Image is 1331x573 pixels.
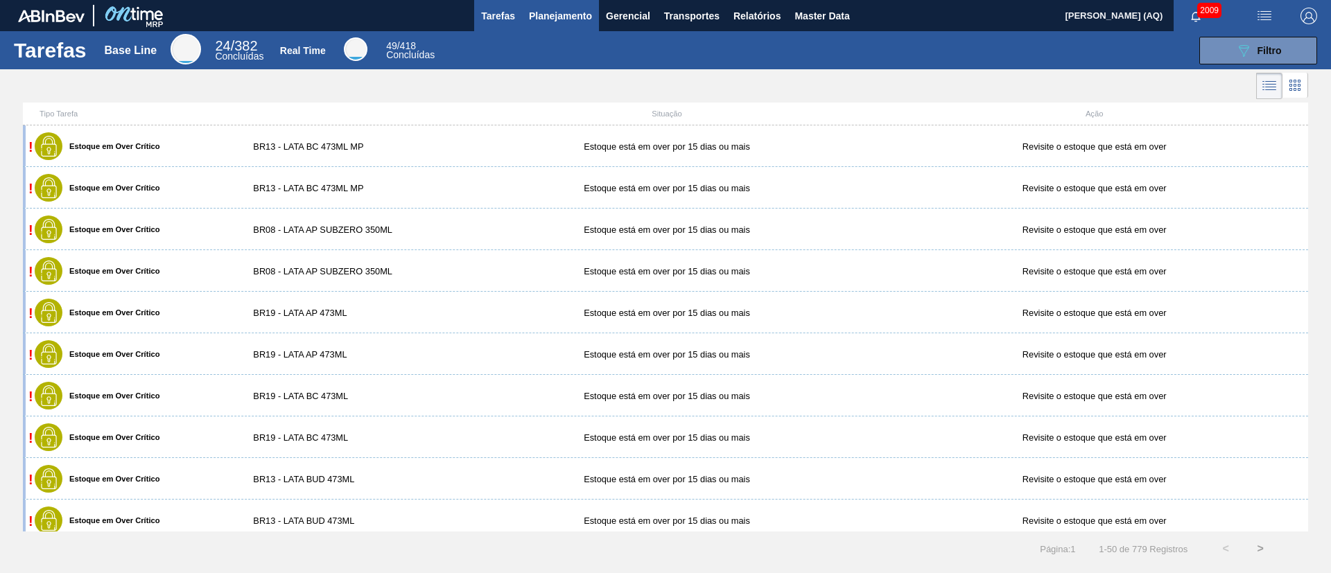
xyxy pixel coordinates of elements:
div: Estoque está em over por 15 dias ou mais [453,349,881,360]
span: Gerencial [606,8,650,24]
div: BR19 - LATA AP 473ML [239,349,453,360]
div: BR19 - LATA BC 473ML [239,432,453,443]
div: Tipo Tarefa [26,109,239,118]
span: 49 [386,40,397,51]
h1: Tarefas [14,42,87,58]
span: Concluídas [215,51,263,62]
button: < [1208,531,1243,566]
button: Notificações [1174,6,1218,26]
span: / 418 [386,40,416,51]
span: ! [28,306,33,321]
div: BR08 - LATA AP SUBZERO 350ML [239,266,453,276]
div: Revisite o estoque que está em over [880,266,1308,276]
div: Base Line [171,34,201,64]
img: Logout [1300,8,1317,24]
div: Estoque está em over por 15 dias ou mais [453,183,881,193]
div: Revisite o estoque que está em over [880,432,1308,443]
span: ! [28,264,33,279]
label: Estoque em Over Crítico [62,391,160,400]
div: Visão em Lista [1256,73,1282,99]
label: Estoque em Over Crítico [62,350,160,358]
label: Estoque em Over Crítico [62,516,160,524]
div: Estoque está em over por 15 dias ou mais [453,474,881,484]
div: Revisite o estoque que está em over [880,515,1308,526]
div: BR19 - LATA AP 473ML [239,308,453,318]
div: Revisite o estoque que está em over [880,183,1308,193]
span: ! [28,472,33,487]
div: Revisite o estoque que está em over [880,224,1308,235]
div: BR13 - LATA BUD 473ML [239,515,453,526]
div: BR13 - LATA BC 473ML MP [239,141,453,152]
div: Revisite o estoque que está em over [880,308,1308,318]
div: Real Time [386,42,435,60]
div: Estoque está em over por 15 dias ou mais [453,266,881,276]
div: Estoque está em over por 15 dias ou mais [453,224,881,235]
div: Estoque está em over por 15 dias ou mais [453,515,881,526]
span: ! [28,513,33,529]
div: BR13 - LATA BC 473ML MP [239,183,453,193]
label: Estoque em Over Crítico [62,433,160,441]
div: Base Line [215,40,263,61]
div: Estoque está em over por 15 dias ou mais [453,432,881,443]
div: Revisite o estoque que está em over [880,349,1308,360]
div: Revisite o estoque que está em over [880,391,1308,401]
span: / 382 [215,38,257,53]
span: ! [28,139,33,155]
span: Tarefas [481,8,515,24]
span: Relatórios [733,8,781,24]
div: Visão em Cards [1282,73,1308,99]
label: Estoque em Over Crítico [62,267,160,275]
div: Revisite o estoque que está em over [880,474,1308,484]
span: ! [28,222,33,238]
div: BR19 - LATA BC 473ML [239,391,453,401]
span: 2009 [1197,3,1221,18]
span: Master Data [794,8,849,24]
span: ! [28,430,33,446]
label: Estoque em Over Crítico [62,142,160,150]
div: Base Line [105,44,157,57]
span: ! [28,347,33,362]
span: 24 [215,38,230,53]
img: userActions [1256,8,1273,24]
span: Planejamento [529,8,592,24]
div: BR13 - LATA BUD 473ML [239,474,453,484]
span: Transportes [664,8,720,24]
label: Estoque em Over Crítico [62,225,160,233]
div: Estoque está em over por 15 dias ou mais [453,308,881,318]
div: Situação [453,109,881,118]
div: Revisite o estoque que está em over [880,141,1308,152]
div: Estoque está em over por 15 dias ou mais [453,391,881,401]
span: Página : 1 [1040,544,1075,554]
div: Real Time [344,37,367,61]
span: 1 - 50 de 779 Registros [1097,544,1188,554]
span: ! [28,389,33,404]
span: ! [28,181,33,196]
span: Filtro [1258,45,1282,56]
button: Filtro [1199,37,1317,64]
label: Estoque em Over Crítico [62,475,160,483]
span: Concluídas [386,49,435,60]
img: TNhmsLtSVTkK8tSr43FrP2fwEKptu5GPRR3wAAAABJRU5ErkJggg== [18,10,85,22]
label: Estoque em Over Crítico [62,184,160,192]
div: Ação [880,109,1308,118]
label: Estoque em Over Crítico [62,308,160,317]
div: Real Time [280,45,326,56]
div: Estoque está em over por 15 dias ou mais [453,141,881,152]
button: > [1243,531,1278,566]
div: BR08 - LATA AP SUBZERO 350ML [239,224,453,235]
